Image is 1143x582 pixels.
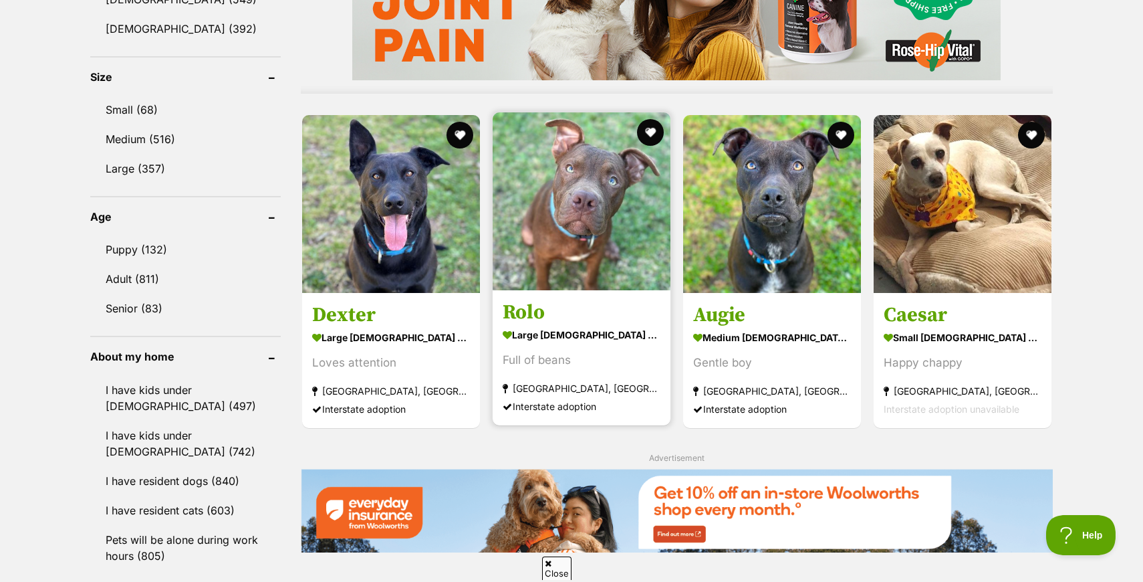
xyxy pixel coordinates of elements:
button: favourite [637,119,664,146]
strong: [GEOGRAPHIC_DATA], [GEOGRAPHIC_DATA] [312,383,470,401]
a: I have resident cats (603) [90,496,281,524]
h3: Dexter [312,303,470,328]
img: consumer-privacy-logo.png [188,1,199,12]
div: Interstate adoption [503,398,660,416]
img: iconc.png [186,1,199,11]
span: Close [542,557,571,580]
strong: [GEOGRAPHIC_DATA], [GEOGRAPHIC_DATA] [693,383,851,401]
img: Dexter - Australian Kelpie Dog [302,115,480,293]
a: I have kids under [DEMOGRAPHIC_DATA] (497) [90,376,281,420]
strong: medium [DEMOGRAPHIC_DATA] Dog [693,328,851,348]
header: About my home [90,351,281,363]
a: I have resident dogs (840) [90,467,281,495]
a: Dexter large [DEMOGRAPHIC_DATA] Dog Loves attention [GEOGRAPHIC_DATA], [GEOGRAPHIC_DATA] Intersta... [302,293,480,429]
a: Medium (516) [90,125,281,153]
a: Privacy Notification [187,1,201,12]
img: Everyday Insurance promotional banner [301,469,1053,553]
header: Age [90,211,281,223]
strong: [GEOGRAPHIC_DATA], [GEOGRAPHIC_DATA] [503,380,660,398]
div: Loves attention [312,355,470,373]
div: Full of beans [503,352,660,370]
button: favourite [1018,122,1045,149]
a: Puppy (132) [90,235,281,264]
a: [DEMOGRAPHIC_DATA] (392) [90,15,281,43]
img: Augie - Staffordshire Bull Terrier Dog [683,115,861,293]
a: Adult (811) [90,265,281,293]
a: Caesar small [DEMOGRAPHIC_DATA] Dog Happy chappy [GEOGRAPHIC_DATA], [GEOGRAPHIC_DATA] Interstate ... [874,293,1051,429]
strong: large [DEMOGRAPHIC_DATA] Dog [312,328,470,348]
a: Rolo large [DEMOGRAPHIC_DATA] Dog Full of beans [GEOGRAPHIC_DATA], [GEOGRAPHIC_DATA] Interstate a... [493,290,670,426]
a: Augie medium [DEMOGRAPHIC_DATA] Dog Gentle boy [GEOGRAPHIC_DATA], [GEOGRAPHIC_DATA] Interstate ad... [683,293,861,429]
img: Caesar - Jack Russell Terrier Dog [874,115,1051,293]
img: consumer-privacy-logo.png [1,1,12,12]
iframe: Help Scout Beacon - Open [1046,515,1116,555]
h3: Caesar [884,303,1041,328]
a: I have kids under [DEMOGRAPHIC_DATA] (742) [90,421,281,466]
strong: [GEOGRAPHIC_DATA], [GEOGRAPHIC_DATA] [884,383,1041,401]
header: Size [90,71,281,83]
a: Large (357) [90,155,281,183]
button: favourite [828,122,854,149]
strong: small [DEMOGRAPHIC_DATA] Dog [884,328,1041,348]
img: adc.png [97,1,106,10]
div: Interstate adoption [693,401,851,419]
a: Small (68) [90,96,281,124]
a: Pets will be alone during work hours (805) [90,526,281,570]
div: Happy chappy [884,355,1041,373]
span: Advertisement [649,453,705,463]
h3: Rolo [503,300,660,326]
img: Rolo - American Staffordshire Terrier Dog [493,112,670,290]
button: favourite [447,122,473,149]
div: Gentle boy [693,355,851,373]
a: Senior (83) [90,294,281,322]
h3: Augie [693,303,851,328]
a: Everyday Insurance promotional banner [301,469,1053,555]
span: Interstate adoption unavailable [884,404,1019,415]
div: Interstate adoption [312,401,470,419]
strong: large [DEMOGRAPHIC_DATA] Dog [503,326,660,345]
